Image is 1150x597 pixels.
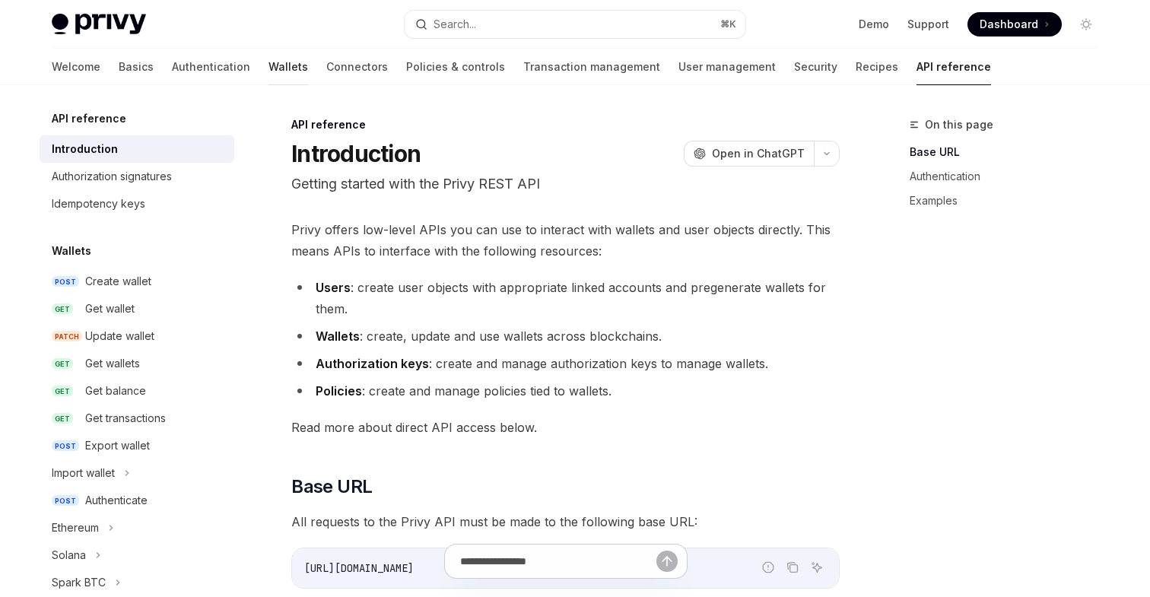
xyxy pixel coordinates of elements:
div: Ethereum [52,519,99,537]
strong: Wallets [316,329,360,344]
div: Export wallet [85,437,150,455]
button: Toggle dark mode [1074,12,1098,37]
button: Open in ChatGPT [684,141,814,167]
h1: Introduction [291,140,421,167]
span: POST [52,495,79,506]
span: On this page [925,116,993,134]
h5: API reference [52,110,126,128]
span: POST [52,440,79,452]
span: ⌘ K [720,18,736,30]
span: GET [52,358,73,370]
span: GET [52,386,73,397]
a: POSTAuthenticate [40,487,234,514]
h5: Wallets [52,242,91,260]
div: Import wallet [52,464,115,482]
a: Wallets [268,49,308,85]
a: GETGet transactions [40,405,234,432]
a: Introduction [40,135,234,163]
li: : create user objects with appropriate linked accounts and pregenerate wallets for them. [291,277,840,319]
span: GET [52,303,73,315]
a: Authentication [910,164,1110,189]
div: API reference [291,117,840,132]
img: light logo [52,14,146,35]
div: Introduction [52,140,118,158]
span: PATCH [52,331,82,342]
button: Send message [656,551,678,572]
a: Dashboard [967,12,1062,37]
div: Get wallet [85,300,135,318]
span: Read more about direct API access below. [291,417,840,438]
a: Demo [859,17,889,32]
a: GETGet wallet [40,295,234,322]
a: Recipes [856,49,898,85]
div: Spark BTC [52,573,106,592]
strong: Authorization keys [316,356,429,371]
div: Get transactions [85,409,166,427]
a: Connectors [326,49,388,85]
button: Search...⌘K [405,11,745,38]
li: : create and manage authorization keys to manage wallets. [291,353,840,374]
a: POSTCreate wallet [40,268,234,295]
span: Open in ChatGPT [712,146,805,161]
div: Authenticate [85,491,148,510]
li: : create and manage policies tied to wallets. [291,380,840,402]
span: POST [52,276,79,287]
a: Authentication [172,49,250,85]
a: Examples [910,189,1110,213]
div: Authorization signatures [52,167,172,186]
a: Idempotency keys [40,190,234,218]
a: PATCHUpdate wallet [40,322,234,350]
a: API reference [917,49,991,85]
a: POSTExport wallet [40,432,234,459]
div: Update wallet [85,327,154,345]
div: Solana [52,546,86,564]
span: Dashboard [980,17,1038,32]
a: GETGet wallets [40,350,234,377]
span: All requests to the Privy API must be made to the following base URL: [291,511,840,532]
div: Idempotency keys [52,195,145,213]
a: Basics [119,49,154,85]
div: Get balance [85,382,146,400]
li: : create, update and use wallets across blockchains. [291,325,840,347]
a: Welcome [52,49,100,85]
a: User management [678,49,776,85]
div: Create wallet [85,272,151,291]
p: Getting started with the Privy REST API [291,173,840,195]
span: Base URL [291,475,372,499]
a: GETGet balance [40,377,234,405]
strong: Policies [316,383,362,399]
span: Privy offers low-level APIs you can use to interact with wallets and user objects directly. This ... [291,219,840,262]
div: Get wallets [85,354,140,373]
div: Search... [434,15,476,33]
a: Authorization signatures [40,163,234,190]
a: Policies & controls [406,49,505,85]
span: GET [52,413,73,424]
a: Security [794,49,837,85]
strong: Users [316,280,351,295]
a: Base URL [910,140,1110,164]
a: Transaction management [523,49,660,85]
a: Support [907,17,949,32]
